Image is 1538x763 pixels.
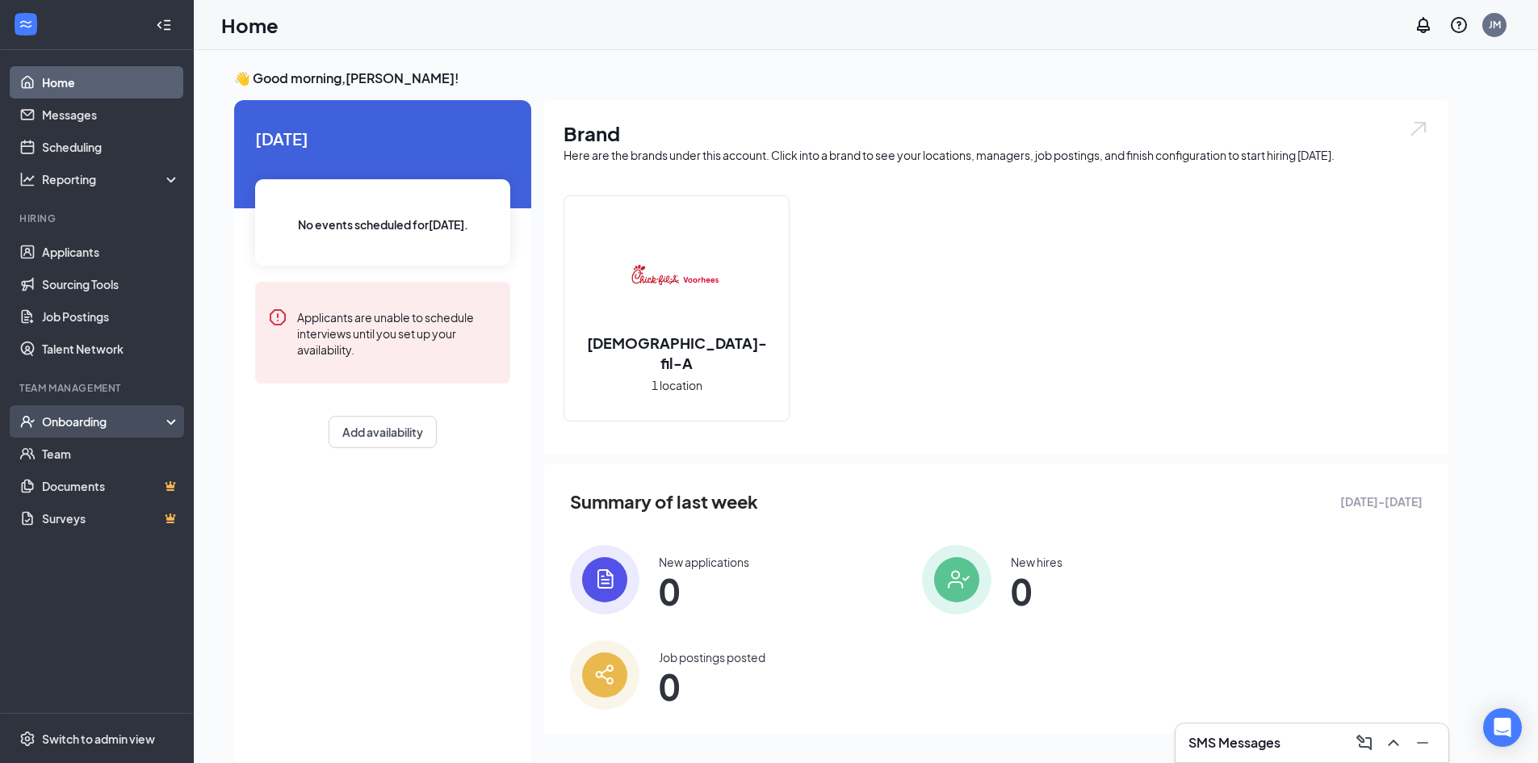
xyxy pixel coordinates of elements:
div: New applications [659,554,749,570]
svg: ComposeMessage [1355,733,1374,753]
span: 0 [659,576,749,606]
h1: Home [221,11,279,39]
img: icon [570,640,639,710]
button: ComposeMessage [1352,730,1377,756]
h3: 👋 Good morning, [PERSON_NAME] ! [234,69,1448,87]
a: SurveysCrown [42,502,180,535]
div: Open Intercom Messenger [1483,708,1522,747]
div: Hiring [19,212,177,225]
svg: Analysis [19,171,36,187]
div: Here are the brands under this account. Click into a brand to see your locations, managers, job p... [564,147,1429,163]
svg: Minimize [1413,733,1432,753]
h2: [DEMOGRAPHIC_DATA]-fil-A [564,333,789,373]
h3: SMS Messages [1188,734,1280,752]
img: open.6027fd2a22e1237b5b06.svg [1408,119,1429,138]
svg: WorkstreamLogo [18,16,34,32]
svg: ChevronUp [1384,733,1403,753]
img: icon [922,545,991,614]
span: 1 location [652,376,702,394]
span: Summary of last week [570,488,758,516]
h1: Brand [564,119,1429,147]
div: Applicants are unable to schedule interviews until you set up your availability. [297,308,497,358]
a: Job Postings [42,300,180,333]
div: Job postings posted [659,649,765,665]
a: Applicants [42,236,180,268]
a: Scheduling [42,131,180,163]
a: Talent Network [42,333,180,365]
svg: Collapse [156,17,172,33]
svg: UserCheck [19,413,36,430]
div: Team Management [19,381,177,395]
a: DocumentsCrown [42,470,180,502]
svg: Error [268,308,287,327]
button: Minimize [1410,730,1435,756]
span: [DATE] [255,126,510,151]
svg: QuestionInfo [1449,15,1469,35]
div: New hires [1011,554,1062,570]
svg: Settings [19,731,36,747]
a: Home [42,66,180,99]
span: No events scheduled for [DATE] . [298,216,468,233]
img: Chick-fil-A [625,223,728,326]
a: Messages [42,99,180,131]
img: icon [570,545,639,614]
div: Switch to admin view [42,731,155,747]
button: Add availability [329,416,437,448]
span: 0 [1011,576,1062,606]
div: JM [1489,18,1501,31]
button: ChevronUp [1381,730,1406,756]
div: Onboarding [42,413,166,430]
span: 0 [659,672,765,701]
div: Reporting [42,171,181,187]
a: Team [42,438,180,470]
span: [DATE] - [DATE] [1340,493,1423,510]
a: Sourcing Tools [42,268,180,300]
svg: Notifications [1414,15,1433,35]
